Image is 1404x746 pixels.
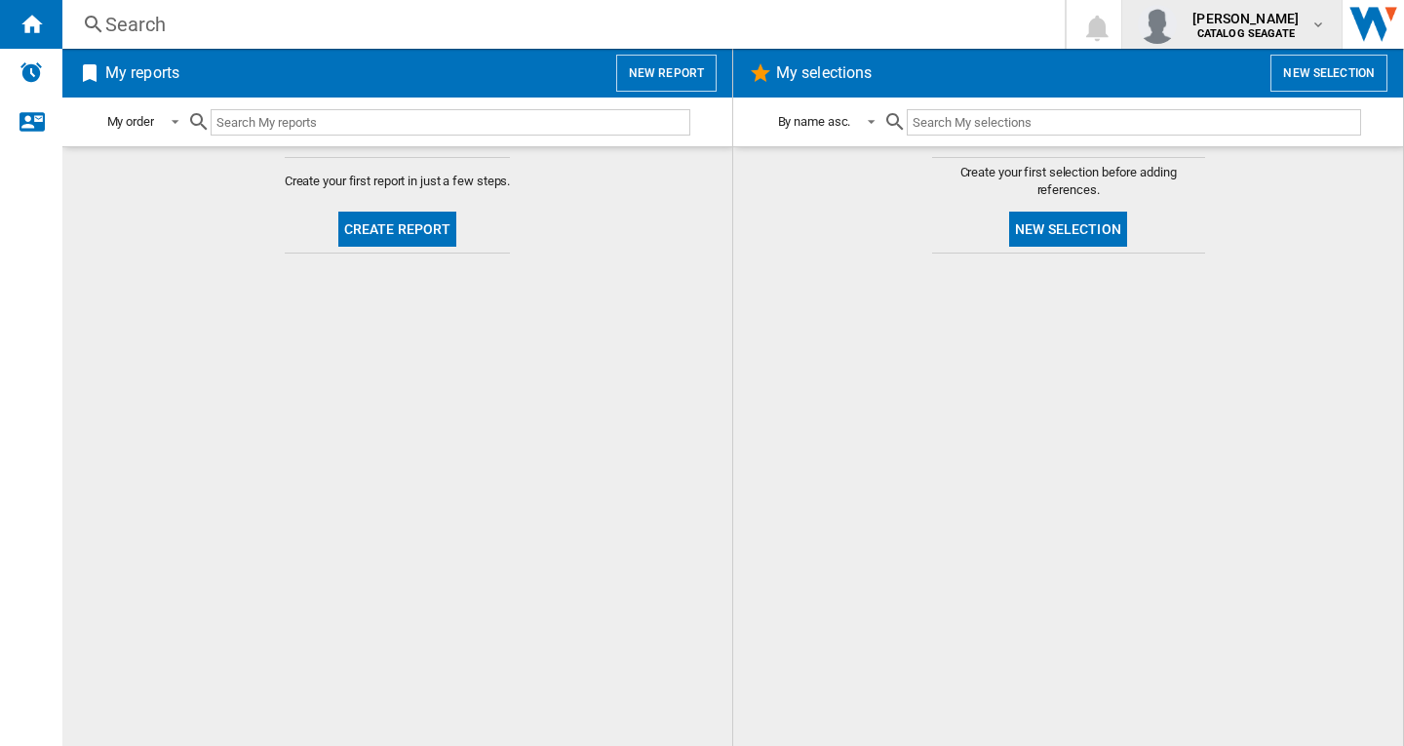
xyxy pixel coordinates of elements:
img: alerts-logo.svg [19,60,43,84]
div: Search [105,11,1014,38]
span: Create your first selection before adding references. [932,164,1205,199]
button: Create report [338,212,457,247]
img: profile.jpg [1138,5,1177,44]
button: New selection [1270,55,1387,92]
input: Search My reports [211,109,690,136]
div: My order [107,114,154,129]
span: Create your first report in just a few steps. [285,173,511,190]
h2: My selections [772,55,876,92]
div: By name asc. [778,114,851,129]
button: New selection [1009,212,1127,247]
h2: My reports [101,55,183,92]
span: [PERSON_NAME] [1192,9,1299,28]
button: New report [616,55,717,92]
input: Search My selections [907,109,1360,136]
b: CATALOG SEAGATE [1197,27,1295,40]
